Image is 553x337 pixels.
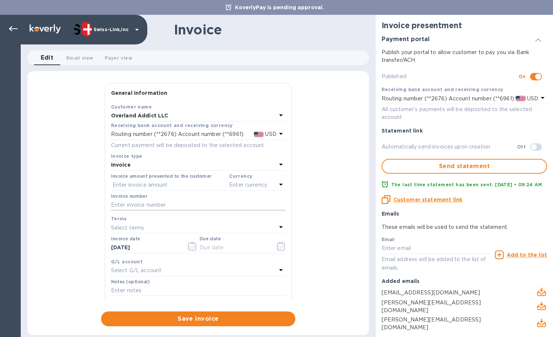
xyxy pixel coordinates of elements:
[229,181,267,189] p: Enter currency
[382,159,547,174] button: Send statement
[111,130,244,138] p: Routing number (**2676) Account number (**6961)
[200,242,269,253] input: Due date
[254,132,264,137] img: USD
[382,210,547,217] p: Emails
[174,22,222,37] h1: Invoice
[105,54,132,62] span: Payer view
[388,162,540,171] span: Send statement
[111,259,143,264] b: G/L account
[507,252,547,258] u: Add to the list
[393,197,462,203] u: Customer statement link
[200,237,221,241] label: Due date
[526,96,538,101] span: USD
[111,285,285,296] input: Enter notes
[111,141,285,149] p: Current payment will be deposited to the selected account
[66,54,93,62] span: Email view
[30,24,61,33] img: Logo
[382,238,395,242] label: Email
[391,182,542,187] b: The last time statement has been sent: [DATE] • 09:24 AM
[111,162,131,168] b: Invoice
[517,144,526,150] b: Off
[111,180,226,191] input: Enter invoice amount
[382,36,430,43] h3: Payment portal
[111,200,285,211] input: Enter invoice number
[41,53,54,63] span: Edit
[264,131,276,137] span: USD
[111,216,127,221] b: Terms
[382,277,547,285] p: Added emails
[382,289,519,297] p: [EMAIL_ADDRESS][DOMAIN_NAME]
[107,314,289,323] span: Save invoice
[382,243,491,254] input: Enter email
[111,90,168,96] b: General information
[519,74,526,79] b: On
[382,106,547,121] p: All customer’s payments will be deposited to the selected account
[231,4,328,11] p: KoverlyPay is pending approval.
[382,255,491,272] p: Email address will be added to the list of emails
[101,311,295,326] button: Save invoice
[111,194,147,198] label: Invoice number
[382,127,547,134] p: Statement link
[94,27,131,32] p: Swiss-Link,Inc
[382,21,547,30] h2: Invoice presentment
[111,104,152,110] b: Customer name
[111,280,150,284] label: Notes (optional)
[111,224,144,232] p: Select terms
[111,267,161,274] p: Select G/L account
[111,123,233,128] b: Receiving bank account and receiving currency
[111,242,181,253] input: Select date
[382,299,519,314] p: [PERSON_NAME][EMAIL_ADDRESS][DOMAIN_NAME]
[111,153,143,159] b: Invoice type
[111,113,168,119] b: Overland Addict LLC
[516,96,526,101] img: USD
[111,174,212,178] label: Invoice amount presented to the customer
[382,73,519,80] p: Published
[382,87,503,92] b: Receiving bank account and receiving currency
[382,316,519,331] p: [PERSON_NAME][EMAIL_ADDRESS][DOMAIN_NAME]
[382,223,547,231] p: These emails will be used to send the statement.
[382,95,514,103] p: Routing number (**2676) Account number (**6961)
[382,49,547,64] p: Publish your portal to allow customer to pay you via Bank transfer/ACH.
[111,237,140,241] label: Invoice date
[229,173,252,179] b: Currency
[382,143,517,151] p: Automatically send invoices upon creation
